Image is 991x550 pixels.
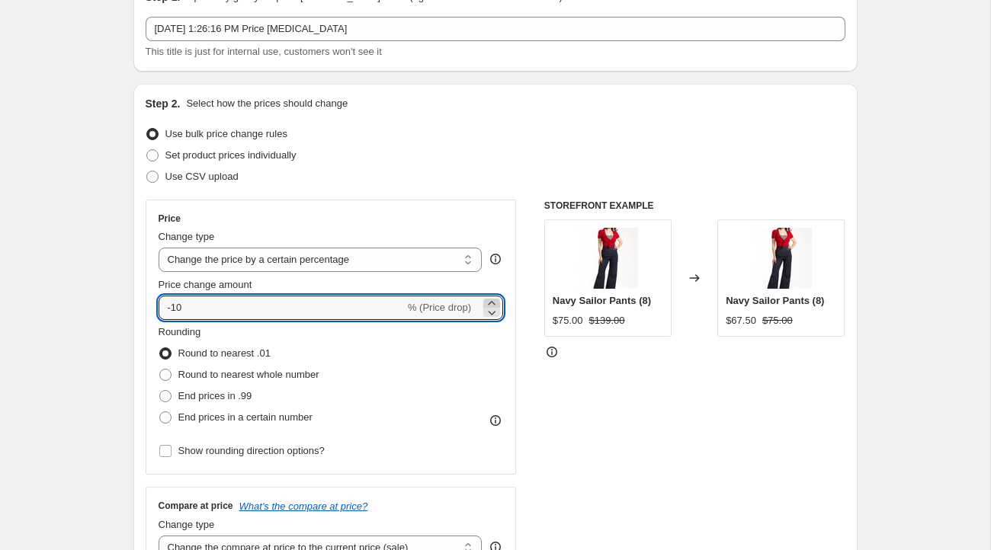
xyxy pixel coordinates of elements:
input: -15 [159,296,405,320]
span: Change type [159,519,215,530]
span: % (Price drop) [408,302,471,313]
span: $139.00 [589,315,625,326]
span: End prices in .99 [178,390,252,401]
img: sailor_top_and_pants_copy_80x.jpg [751,228,812,289]
span: Rounding [159,326,201,337]
span: Navy Sailor Pants (8) [726,295,824,306]
h2: Step 2. [146,96,181,111]
span: Round to nearest whole number [178,369,319,380]
input: 30% off holiday sale [146,17,845,41]
span: Round to nearest .01 [178,347,271,359]
span: $75.00 [553,315,583,326]
span: This title is just for internal use, customers won't see it [146,46,382,57]
span: End prices in a certain number [178,411,313,423]
span: Show rounding direction options? [178,445,325,456]
div: help [488,251,503,267]
img: sailor_top_and_pants_copy_80x.jpg [577,228,638,289]
span: Use CSV upload [165,171,239,182]
span: Change type [159,231,215,242]
span: Price change amount [159,279,252,290]
span: $67.50 [726,315,756,326]
h6: STOREFRONT EXAMPLE [544,200,845,212]
span: Use bulk price change rules [165,128,287,139]
h3: Compare at price [159,500,233,512]
button: What's the compare at price? [239,500,368,512]
h3: Price [159,213,181,225]
span: Navy Sailor Pants (8) [553,295,651,306]
span: $75.00 [762,315,793,326]
p: Select how the prices should change [186,96,348,111]
span: Set product prices individually [165,149,297,161]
